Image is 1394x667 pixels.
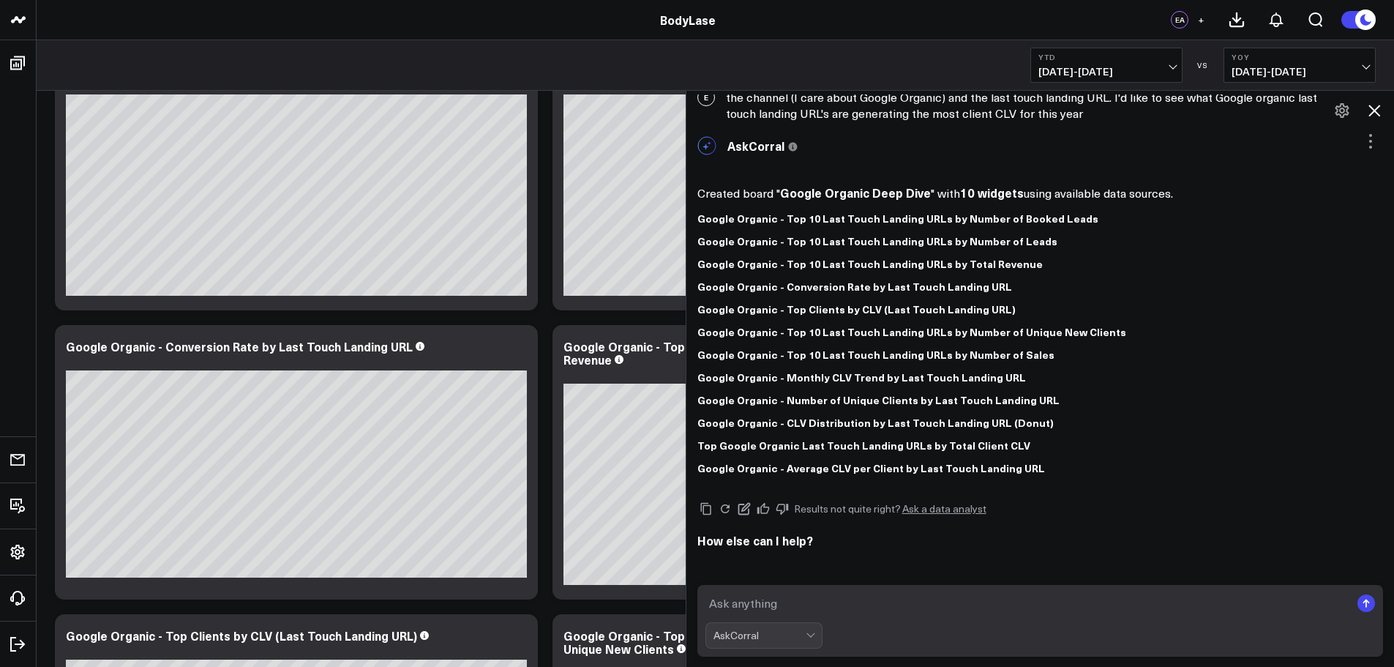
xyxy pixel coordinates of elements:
[697,234,1057,248] b: Google Organic - Top 10 Last Touch Landing URLs by Number of Leads
[713,630,806,641] div: AskCorral
[697,279,1012,294] b: Google Organic - Conversion Rate by Last Touch Landing URL
[1190,61,1216,70] div: VS
[697,392,1060,407] b: Google Organic - Number of Unique Clients by Last Touch Landing URL
[727,138,784,154] span: AskCorral
[1030,48,1183,83] button: YTD[DATE]-[DATE]
[1232,53,1368,62] b: YoY
[697,438,1030,452] b: Top Google Organic Last Touch Landing URLs by Total Client CLV
[1171,11,1188,29] div: EA
[66,338,413,354] div: Google Organic - Conversion Rate by Last Touch Landing URL
[1198,15,1204,25] span: +
[660,12,716,28] a: BodyLase
[66,627,417,644] div: Google Organic - Top Clients by CLV (Last Touch Landing URL)
[697,211,1098,226] b: Google Organic - Top 10 Last Touch Landing URLs by Number of Booked Leads
[697,532,1384,548] h2: How else can I help?
[780,185,931,201] strong: Google Organic Deep Dive
[1192,11,1210,29] button: +
[563,627,926,657] div: Google Organic - Top 10 Last Touch Landing URLs by Number of Unique New Clients
[697,347,1054,362] b: Google Organic - Top 10 Last Touch Landing URLs by Number of Sales
[697,370,1026,384] b: Google Organic - Monthly CLV Trend by Last Touch Landing URL
[697,461,1045,475] b: Google Organic - Average CLV per Client by Last Touch Landing URL
[697,302,1016,316] b: Google Organic - Top Clients by CLV (Last Touch Landing URL)
[697,324,1126,339] b: Google Organic - Top 10 Last Touch Landing URLs by Number of Unique New Clients
[960,185,1024,201] strong: 10 widgets
[902,504,986,514] a: Ask a data analyst
[563,338,895,368] div: Google Organic - Top 10 Last Touch Landing URLs by Total Revenue
[697,415,1054,430] b: Google Organic - CLV Distribution by Last Touch Landing URL (Donut)
[1038,53,1174,62] b: YTD
[697,500,715,518] button: Copy
[697,256,1043,271] b: Google Organic - Top 10 Last Touch Landing URLs by Total Revenue
[697,185,1283,201] p: Created board " " with using available data sources.
[1224,48,1376,83] button: YoY[DATE]-[DATE]
[697,89,715,106] span: E
[1038,66,1174,78] span: [DATE] - [DATE]
[1232,66,1368,78] span: [DATE] - [DATE]
[794,502,901,515] span: Results not quite right?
